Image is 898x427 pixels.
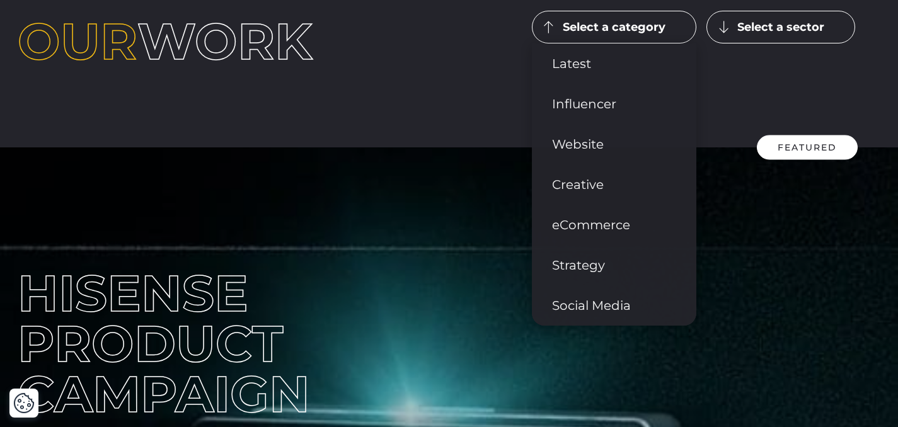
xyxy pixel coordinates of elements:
[532,205,696,245] a: eCommerce
[706,11,855,43] button: Select a sector
[757,135,858,160] div: Featured
[532,124,696,164] a: Website
[532,11,696,43] button: Select a category
[532,285,696,326] a: Social Media
[18,11,137,72] span: Our
[13,392,35,414] img: Revisit consent button
[532,164,696,205] a: Creative
[13,392,35,414] button: Cookie Settings
[532,84,696,124] a: Influencer
[18,16,366,67] h1: work
[18,268,440,419] div: Hisense Product Campaign
[532,43,696,84] a: Latest
[532,245,696,285] a: Strategy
